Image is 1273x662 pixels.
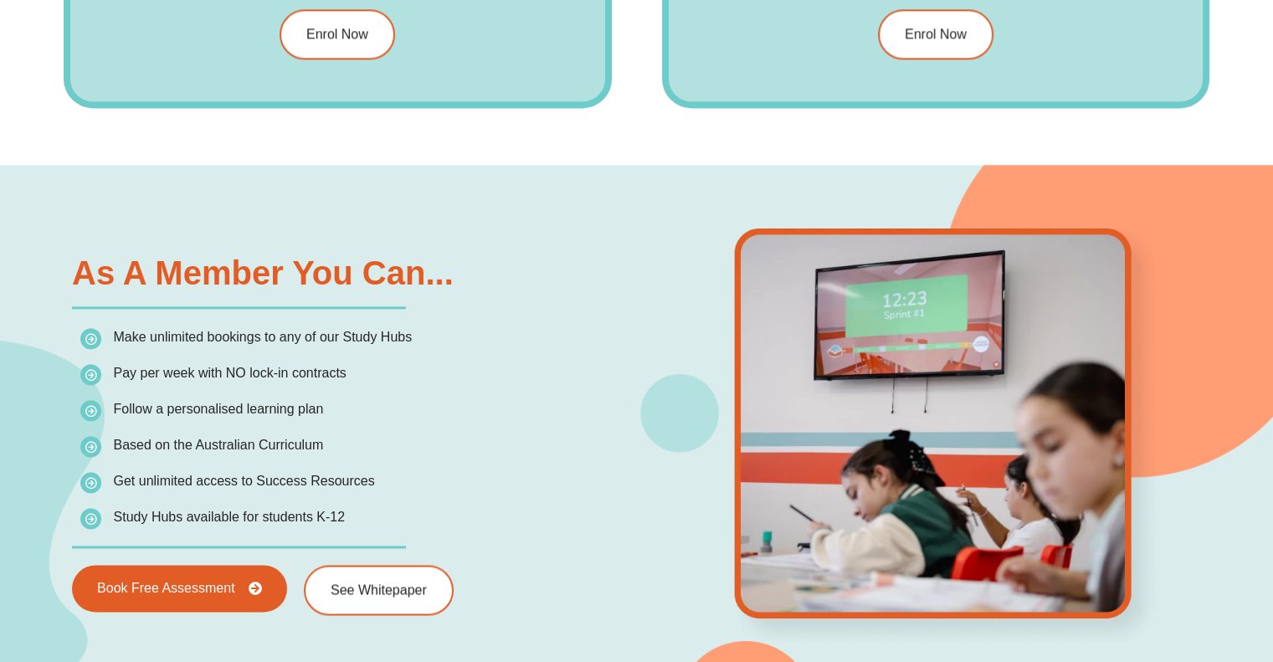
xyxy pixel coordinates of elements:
img: icon-list.png [80,328,101,349]
span: Pay per week with NO lock-in contracts [114,366,346,380]
a: Enrol Now [878,9,993,59]
span: Study Hubs available for students K-12 [114,510,346,524]
span: Make unlimited bookings to any of our Study Hubs [114,330,413,344]
a: Enrol Now [280,9,395,59]
span: Based on the Australian Curriculum [114,438,324,452]
img: icon-list.png [80,364,101,385]
img: icon-list.png [80,436,101,457]
span: Enrol Now [306,28,368,41]
span: Follow a personalised learning plan [114,402,324,416]
span: Book Free Assessment [97,582,235,595]
img: icon-list.png [80,508,101,529]
h2: As a Member You Can... [72,256,628,290]
img: icon-list.png [80,400,101,421]
img: icon-list.png [80,472,101,493]
span: Get unlimited access to Success Resources [114,474,375,488]
a: Book Free Assessment [72,565,287,612]
span: Enrol Now [905,28,967,41]
a: See Whitepaper [304,565,454,615]
span: See Whitepaper [331,583,427,597]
